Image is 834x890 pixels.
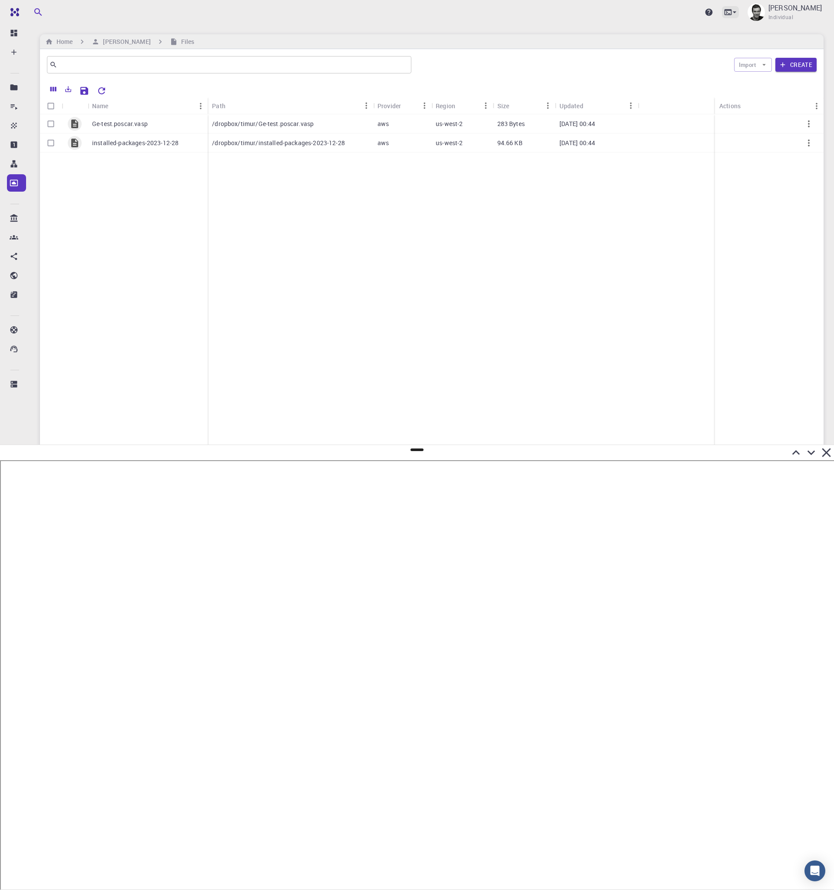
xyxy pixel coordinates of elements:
div: Name [92,97,109,114]
button: Menu [541,99,555,113]
img: Timur Bazhirov [748,3,765,21]
button: Menu [810,99,824,113]
p: us-west-2 [436,139,463,147]
button: Reset Explorer Settings [93,82,110,100]
button: Save Explorer Settings [76,82,93,100]
p: us-west-2 [436,120,463,128]
div: Updated [559,97,583,114]
p: /dropbox/timur/Ge-test.poscar.vasp [212,120,314,128]
div: Path [212,97,225,114]
p: [DATE] 00:44 [559,139,596,147]
div: Region [436,97,455,114]
span: Support [18,6,50,14]
div: Actions [715,97,824,114]
button: Menu [194,99,208,113]
div: Actions [719,97,741,114]
button: Menu [359,99,373,113]
h6: [PERSON_NAME] [99,37,150,46]
button: Columns [46,82,61,96]
button: Create [775,58,817,72]
p: 94.66 KB [497,139,523,147]
div: Provider [377,97,401,114]
div: Icon [62,97,88,114]
button: Sort [401,99,415,113]
button: Menu [624,99,638,113]
p: aws [377,120,389,128]
button: Sort [109,99,122,113]
p: [PERSON_NAME] [768,3,822,13]
span: Individual [768,13,793,22]
p: [DATE] 00:44 [559,120,596,128]
p: /dropbox/timur/installed-packages-2023-12-28 [212,139,345,147]
button: Menu [479,99,493,113]
div: Provider [373,97,431,114]
div: Updated [555,97,638,114]
h6: Home [53,37,73,46]
button: Export [61,82,76,96]
p: installed-packages-2023-12-28 [92,139,179,147]
div: Region [431,97,493,114]
button: Sort [509,99,523,113]
img: logo [7,8,19,17]
button: Import [734,58,772,72]
div: Size [493,97,555,114]
button: Menu [417,99,431,113]
h6: Files [178,37,195,46]
p: 283 Bytes [497,120,525,128]
p: Ge-test.poscar.vasp [92,120,148,128]
div: Open Intercom Messenger [804,860,825,881]
div: Path [208,97,373,114]
div: Name [88,97,208,114]
div: Size [497,97,510,114]
nav: breadcrumb [43,37,196,46]
button: Sort [583,99,597,113]
p: aws [377,139,389,147]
